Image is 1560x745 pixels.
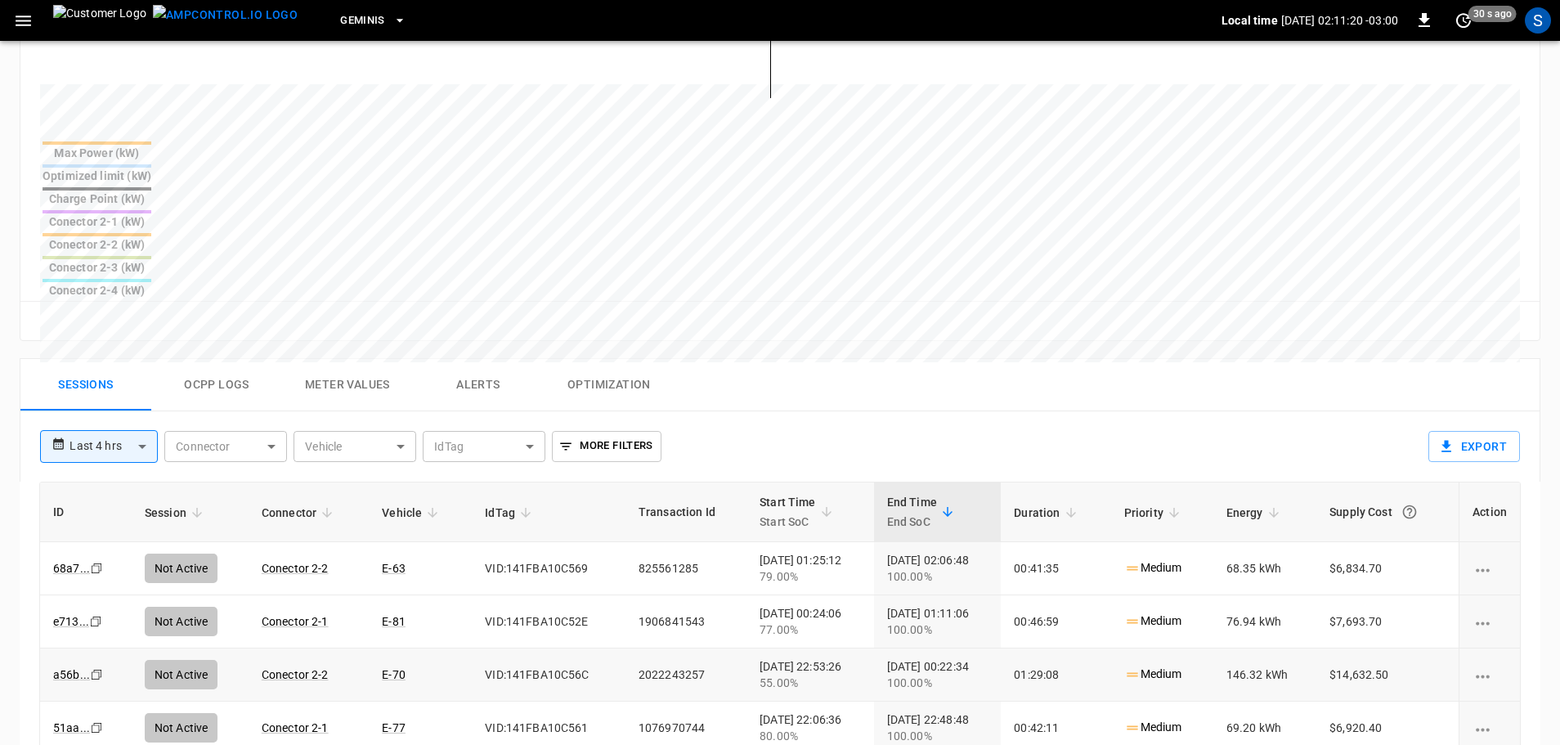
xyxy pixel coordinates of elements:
[887,658,988,691] div: [DATE] 00:22:34
[1281,12,1398,29] p: [DATE] 02:11:20 -03:00
[760,728,861,744] div: 80.00%
[760,675,861,691] div: 55.00%
[382,503,443,523] span: Vehicle
[887,492,937,532] div: End Time
[340,11,385,30] span: Geminis
[1395,497,1424,527] button: The cost of your charging session based on your supply rates
[552,431,661,462] button: More Filters
[760,492,816,532] div: Start Time
[625,649,746,702] td: 2022243257
[334,5,413,37] button: Geminis
[472,649,625,702] td: VID:141FBA10C56C
[382,668,406,681] a: E-70
[1473,720,1507,736] div: charging session options
[145,660,218,689] div: Not Active
[887,728,988,744] div: 100.00%
[151,359,282,411] button: Ocpp logs
[1468,6,1517,22] span: 30 s ago
[1525,7,1551,34] div: profile-icon
[89,719,105,737] div: copy
[760,711,861,744] div: [DATE] 22:06:36
[1124,719,1182,736] p: Medium
[1222,12,1278,29] p: Local time
[544,359,675,411] button: Optimization
[887,622,988,638] div: 100.00%
[1329,497,1446,527] div: Supply Cost
[145,503,208,523] span: Session
[262,721,329,734] a: Conector 2-1
[1226,503,1284,523] span: Energy
[382,721,406,734] a: E-77
[887,512,937,532] p: End SoC
[262,668,329,681] a: Conector 2-2
[89,666,105,684] div: copy
[262,503,338,523] span: Connector
[1124,666,1182,683] p: Medium
[760,622,861,638] div: 77.00%
[1124,503,1185,523] span: Priority
[413,359,544,411] button: Alerts
[1213,649,1316,702] td: 146.32 kWh
[53,5,146,36] img: Customer Logo
[625,482,746,542] th: Transaction Id
[69,431,158,462] div: Last 4 hrs
[1316,649,1459,702] td: $14,632.50
[760,492,837,532] span: Start TimeStart SoC
[887,492,958,532] span: End TimeEnd SoC
[1450,7,1477,34] button: set refresh interval
[887,675,988,691] div: 100.00%
[760,658,861,691] div: [DATE] 22:53:26
[145,713,218,743] div: Not Active
[282,359,413,411] button: Meter Values
[1473,666,1507,683] div: charging session options
[1473,560,1507,577] div: charging session options
[1014,503,1081,523] span: Duration
[153,5,298,25] img: ampcontrol.io logo
[485,503,536,523] span: IdTag
[1473,613,1507,630] div: charging session options
[887,711,988,744] div: [DATE] 22:48:48
[20,359,151,411] button: Sessions
[1459,482,1520,542] th: Action
[40,482,132,542] th: ID
[1428,431,1520,462] button: Export
[1001,649,1110,702] td: 01:29:08
[760,512,816,532] p: Start SoC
